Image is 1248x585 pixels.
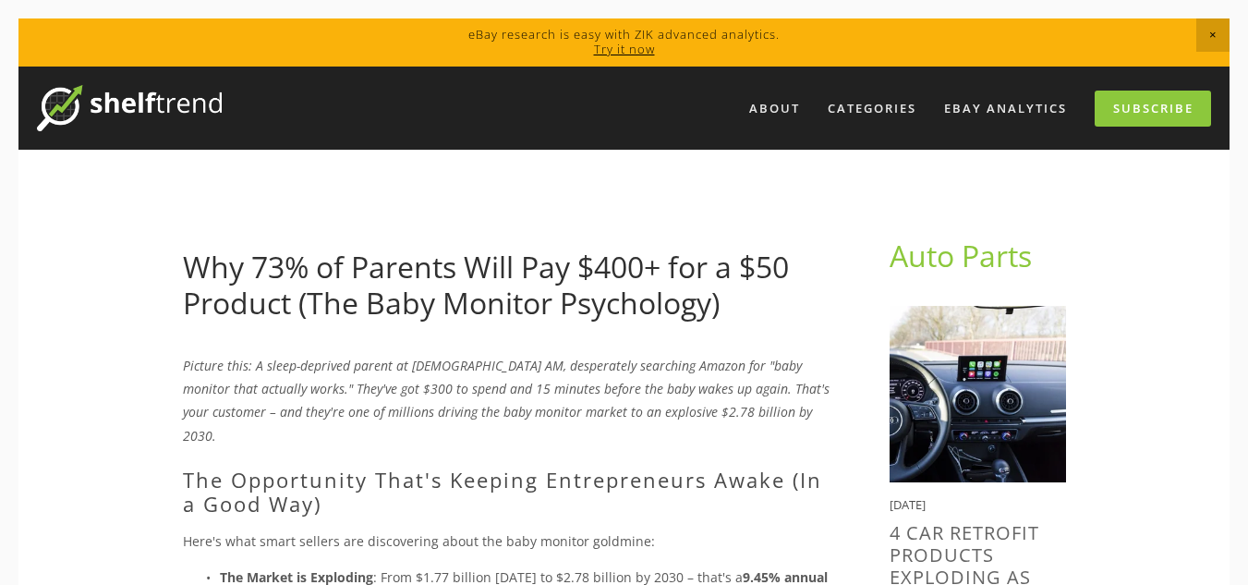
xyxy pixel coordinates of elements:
[1095,91,1211,127] a: Subscribe
[183,357,833,445] em: Picture this: A sleep-deprived parent at [DEMOGRAPHIC_DATA] AM, desperately searching Amazon for ...
[594,41,655,57] a: Try it now
[1196,18,1230,52] span: Close Announcement
[816,93,928,124] div: Categories
[183,530,830,553] p: Here's what smart sellers are discovering about the baby monitor goldmine:
[890,496,926,513] time: [DATE]
[932,93,1079,124] a: eBay Analytics
[890,306,1066,482] img: 4 Car Retrofit Products Exploding as Enthusiasts Stay With 8+ Year Old Car Models
[183,468,830,517] h2: The Opportunity That's Keeping Entrepreneurs Awake (In a Good Way)
[890,236,1032,275] a: Auto Parts
[183,247,789,322] a: Why 73% of Parents Will Pay $400+ for a $50 Product (The Baby Monitor Psychology)
[737,93,812,124] a: About
[37,85,222,131] img: ShelfTrend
